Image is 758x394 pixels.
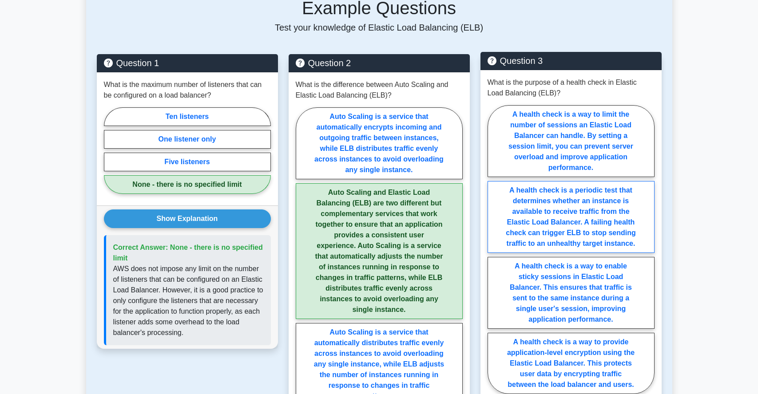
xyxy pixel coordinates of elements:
[104,130,271,149] label: One listener only
[97,22,662,33] p: Test your knowledge of Elastic Load Balancing (ELB)
[296,183,463,319] label: Auto Scaling and Elastic Load Balancing (ELB) are two different but complementary services that w...
[296,107,463,179] label: Auto Scaling is a service that automatically encrypts incoming and outgoing traffic between insta...
[488,55,655,66] h5: Question 3
[488,181,655,253] label: A health check is a periodic test that determines whether an instance is available to receive tra...
[104,58,271,68] h5: Question 1
[488,77,655,98] p: What is the purpose of a health check in Elastic Load Balancing (ELB)?
[113,244,263,262] span: Correct Answer: None - there is no specified limit
[104,107,271,126] label: Ten listeners
[104,175,271,194] label: None - there is no specified limit
[104,153,271,171] label: Five listeners
[104,79,271,101] p: What is the maximum number of listeners that can be configured on a load balancer?
[113,264,264,338] p: AWS does not impose any limit on the number of listeners that can be configured on an Elastic Loa...
[296,58,463,68] h5: Question 2
[104,209,271,228] button: Show Explanation
[488,333,655,394] label: A health check is a way to provide application-level encryption using the Elastic Load Balancer. ...
[488,257,655,329] label: A health check is a way to enable sticky sessions in Elastic Load Balancer. This ensures that tra...
[296,79,463,101] p: What is the difference between Auto Scaling and Elastic Load Balancing (ELB)?
[488,105,655,177] label: A health check is a way to limit the number of sessions an Elastic Load Balancer can handle. By s...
